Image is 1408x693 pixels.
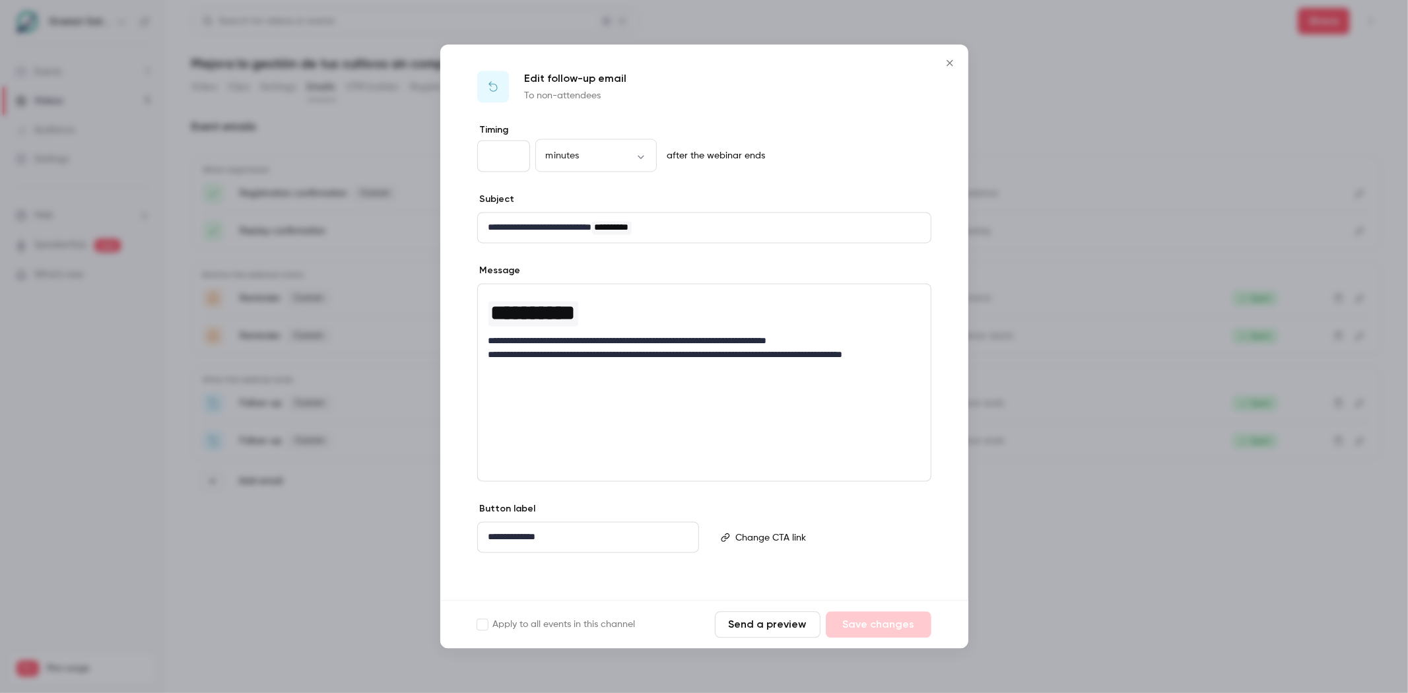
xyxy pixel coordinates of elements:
[525,90,627,103] p: To non-attendees
[715,611,821,638] button: Send a preview
[477,193,515,207] label: Subject
[477,503,536,516] label: Button label
[478,284,931,384] div: editor
[478,523,698,552] div: editor
[867,503,883,519] code: {
[478,213,931,243] div: editor
[662,150,766,163] p: after the webinar ends
[477,265,521,278] label: Message
[477,618,636,631] label: Apply to all events in this channel
[731,523,930,553] div: editor
[634,503,650,519] code: {
[535,149,657,162] div: minutes
[477,124,931,137] label: Timing
[867,193,883,209] code: {
[525,71,627,87] p: Edit follow-up email
[937,50,963,77] button: Close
